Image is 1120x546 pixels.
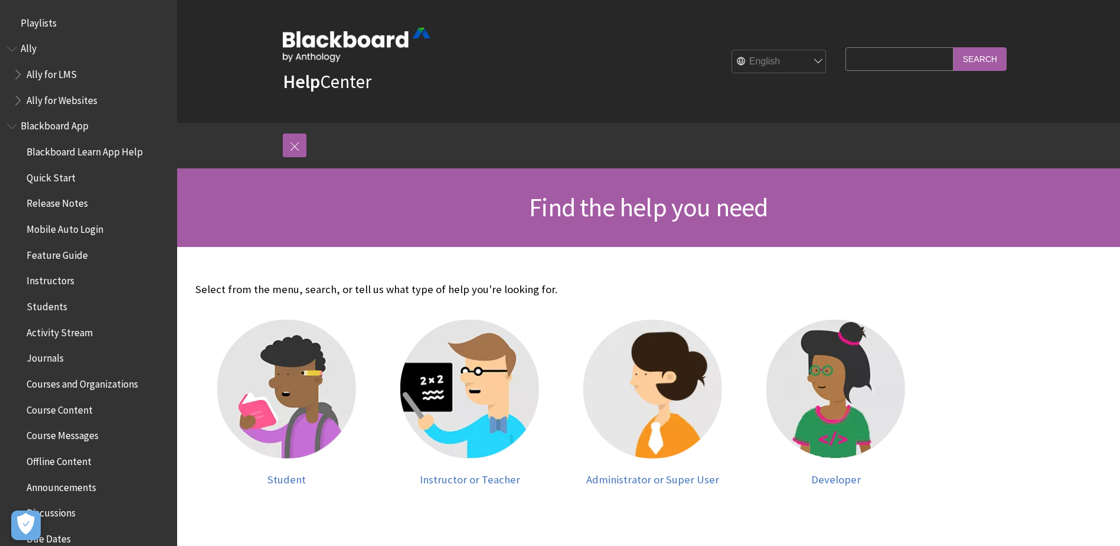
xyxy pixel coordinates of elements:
a: Student Student [207,320,367,486]
span: Course Messages [27,426,99,442]
span: Developer [811,473,861,486]
span: Discussions [27,503,76,519]
strong: Help [283,70,320,93]
span: Blackboard Learn App Help [27,142,143,158]
span: Instructor or Teacher [420,473,520,486]
a: Instructor Instructor or Teacher [390,320,550,486]
span: Student [267,473,306,486]
a: HelpCenter [283,70,371,93]
span: Blackboard App [21,116,89,132]
img: Blackboard by Anthology [283,28,430,62]
span: Instructors [27,271,74,287]
span: Ally for LMS [27,64,77,80]
select: Site Language Selector [732,50,827,74]
span: Offline Content [27,451,92,467]
span: Feature Guide [27,245,88,261]
span: Activity Stream [27,323,93,339]
span: Ally [21,39,37,55]
a: Developer [756,320,916,486]
button: Open Preferences [11,511,41,540]
span: Ally for Websites [27,90,97,106]
span: Mobile Auto Login [27,219,103,235]
nav: Book outline for Playlists [7,13,170,33]
span: Course Content [27,400,93,416]
span: Students [27,297,67,313]
a: Administrator Administrator or Super User [573,320,733,486]
span: Courses and Organizations [27,374,138,390]
nav: Book outline for Anthology Ally Help [7,39,170,110]
input: Search [954,47,1007,70]
span: Announcements [27,477,96,493]
span: Playlists [21,13,57,29]
img: Student [217,320,356,459]
img: Administrator [583,320,722,459]
span: Journals [27,349,64,365]
span: Administrator or Super User [586,473,719,486]
img: Instructor [400,320,539,459]
span: Release Notes [27,194,88,210]
span: Find the help you need [529,191,768,223]
span: Due Dates [27,529,71,545]
p: Select from the menu, search, or tell us what type of help you're looking for. [195,282,928,297]
span: Quick Start [27,168,76,184]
